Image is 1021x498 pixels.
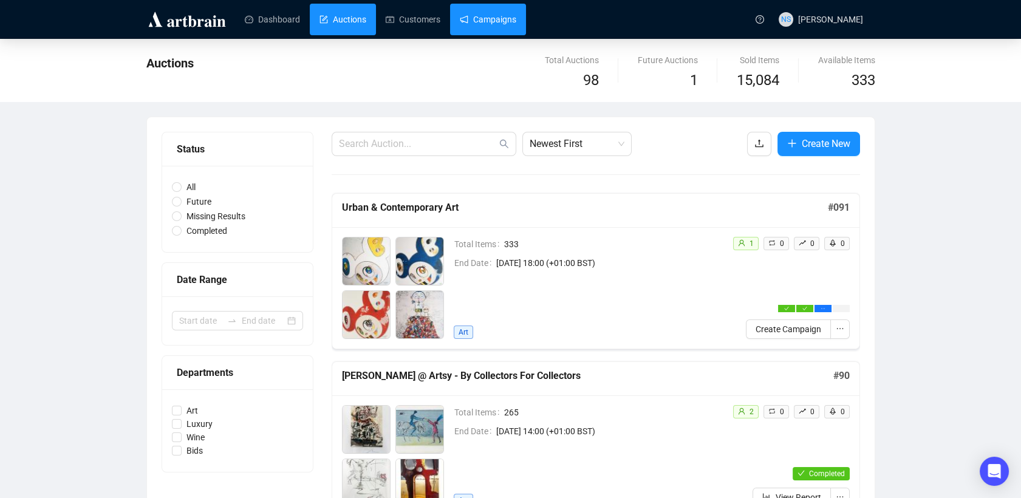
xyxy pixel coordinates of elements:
span: Completed [809,469,845,478]
span: Auctions [146,56,194,70]
span: Wine [182,431,210,444]
span: check [784,306,789,311]
div: Status [177,142,298,157]
span: Luxury [182,417,217,431]
a: Dashboard [245,4,300,35]
span: 1 [750,239,754,248]
span: to [227,316,237,326]
span: [PERSON_NAME] [798,15,863,24]
span: Bids [182,444,208,457]
span: Total Items [454,237,504,251]
input: Search Auction... [339,137,497,151]
span: Completed [182,224,232,237]
span: 2 [750,408,754,416]
img: 1.jpg [343,406,390,453]
span: Art [182,404,203,417]
input: Start date [179,314,222,327]
span: Art [454,326,473,339]
span: rocket [829,239,836,247]
h5: # 091 [828,200,850,215]
a: Customers [386,4,440,35]
span: Newest First [530,132,624,155]
img: 2.jpg [396,237,443,285]
span: user [738,408,745,415]
div: Open Intercom Messenger [980,457,1009,486]
span: End Date [454,425,496,438]
h5: [PERSON_NAME] @ Artsy - By Collectors For Collectors [342,369,833,383]
span: Future [182,195,216,208]
span: question-circle [756,15,764,24]
span: 0 [841,408,845,416]
span: swap-right [227,316,237,326]
div: Departments [177,365,298,380]
h5: Urban & Contemporary Art [342,200,828,215]
div: Future Auctions [638,53,698,67]
span: check [797,469,805,477]
h5: # 90 [833,369,850,383]
span: Create Campaign [756,322,821,336]
a: Auctions [319,4,366,35]
span: 0 [810,239,814,248]
span: NS [781,13,791,26]
span: user [738,239,745,247]
img: 4.jpg [396,291,443,338]
span: rise [799,408,806,415]
div: Total Auctions [545,53,599,67]
span: upload [754,138,764,148]
div: Available Items [818,53,875,67]
span: [DATE] 14:00 (+01:00 BST) [496,425,723,438]
span: 15,084 [737,69,779,92]
a: Campaigns [460,4,516,35]
span: rise [799,239,806,247]
span: 333 [504,237,723,251]
span: ellipsis [836,324,844,333]
span: 1 [690,72,698,89]
img: 2.jpg [396,406,443,453]
span: rocket [829,408,836,415]
img: 3.jpg [343,291,390,338]
img: logo [146,10,228,29]
div: Sold Items [737,53,779,67]
a: Urban & Contemporary Art#091Total Items333End Date[DATE] 18:00 (+01:00 BST)Artuser1retweet0rise0r... [332,193,860,349]
span: 0 [780,239,784,248]
div: Date Range [177,272,298,287]
span: 0 [780,408,784,416]
span: plus [787,138,797,148]
span: 0 [810,408,814,416]
span: 265 [504,406,723,419]
span: All [182,180,200,194]
span: retweet [768,239,776,247]
span: 98 [583,72,599,89]
input: End date [242,314,285,327]
span: 333 [852,72,875,89]
span: Create New [802,136,850,151]
span: Total Items [454,406,504,419]
img: 1.jpg [343,237,390,285]
span: ellipsis [821,306,825,311]
span: [DATE] 18:00 (+01:00 BST) [496,256,723,270]
span: check [802,306,807,311]
span: 0 [841,239,845,248]
button: Create Campaign [746,319,831,339]
span: search [499,139,509,149]
span: End Date [454,256,496,270]
button: Create New [777,132,860,156]
span: retweet [768,408,776,415]
span: Missing Results [182,210,250,223]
